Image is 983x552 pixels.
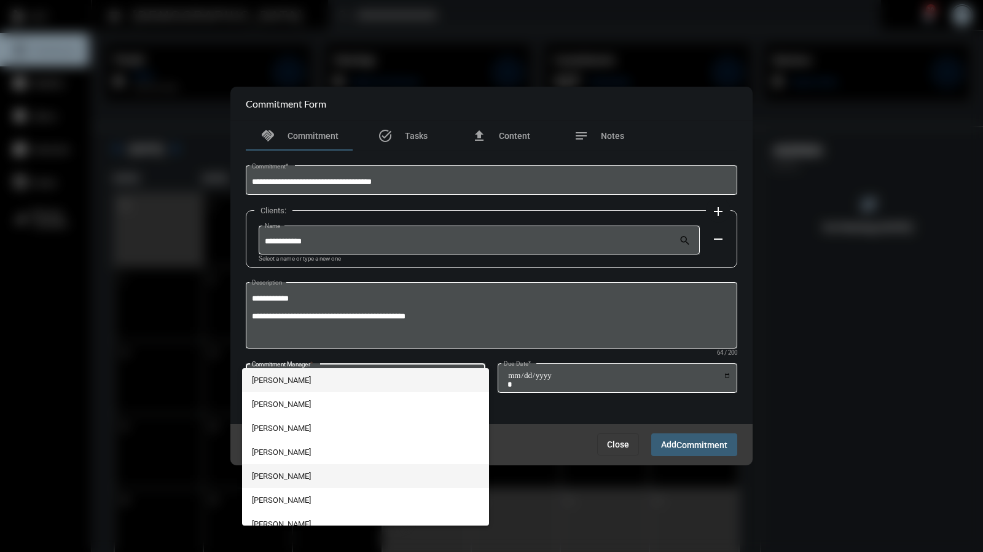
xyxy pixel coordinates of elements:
[252,512,480,536] span: [PERSON_NAME]
[252,464,480,488] span: [PERSON_NAME]
[252,416,480,440] span: [PERSON_NAME]
[252,392,480,416] span: [PERSON_NAME]
[252,488,480,512] span: [PERSON_NAME]
[252,368,480,392] span: [PERSON_NAME]
[252,440,480,464] span: [PERSON_NAME]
